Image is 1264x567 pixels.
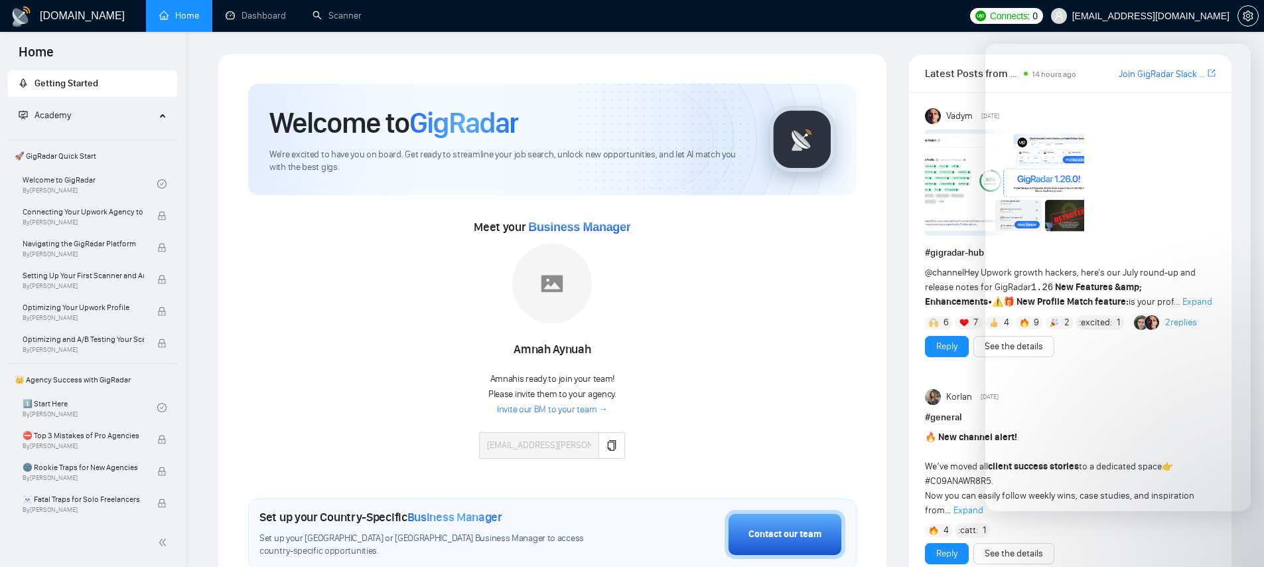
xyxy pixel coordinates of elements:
[490,373,614,384] span: Amnah is ready to join your team!
[23,169,157,199] a: Welcome to GigRadarBy[PERSON_NAME]
[925,389,941,405] img: Korlan
[925,336,969,357] button: Reply
[944,524,949,537] span: 4
[23,301,144,314] span: Optimizing Your Upwork Profile
[1238,11,1258,21] span: setting
[8,70,177,97] li: Getting Started
[23,333,144,346] span: Optimizing and A/B Testing Your Scanner for Better Results
[925,108,941,124] img: Vadym
[1032,9,1038,23] span: 0
[157,467,167,476] span: lock
[1219,522,1251,554] iframe: Intercom live chat
[975,11,986,21] img: upwork-logo.png
[936,546,957,561] a: Reply
[973,316,978,329] span: 7
[159,10,199,21] a: homeHome
[925,65,1020,82] span: Latest Posts from the GigRadar Community
[157,211,167,220] span: lock
[983,524,986,537] span: 1
[981,391,999,403] span: [DATE]
[925,267,1196,307] span: Hey Upwork growth hackers, here's our July round-up and release notes for GigRadar • is your prof...
[259,510,502,525] h1: Set up your Country-Specific
[313,10,362,21] a: searchScanner
[35,110,71,121] span: Academy
[985,44,1251,511] iframe: Intercom live chat
[23,393,157,422] a: 1️⃣ Start HereBy[PERSON_NAME]
[23,282,144,290] span: By [PERSON_NAME]
[606,440,617,451] span: copy
[23,493,144,506] span: ☠️ Fatal Traps for Solo Freelancers
[925,246,1216,260] h1: # gigradar-hub
[938,432,1017,443] strong: New channel alert!
[1054,11,1064,21] span: user
[512,244,592,323] img: placeholder.png
[157,307,167,316] span: lock
[157,499,167,508] span: lock
[1237,5,1259,27] button: setting
[973,543,1054,564] button: See the details
[1237,11,1259,21] a: setting
[479,339,625,361] div: Amnah Aynuah
[946,109,973,123] span: Vadym
[9,143,176,169] span: 🚀 GigRadar Quick Start
[959,318,969,327] img: ❤️
[19,110,71,121] span: Academy
[23,474,144,482] span: By [PERSON_NAME]
[769,106,835,173] img: gigradar-logo.png
[157,403,167,412] span: check-circle
[944,316,949,329] span: 6
[953,505,983,516] span: Expand
[925,432,1194,516] span: We’ve moved all to a dedicated space . Now you can easily follow weekly wins, case studies, and i...
[925,267,964,278] span: @channel
[474,220,630,234] span: Meet your
[269,105,518,141] h1: Welcome to
[925,543,969,564] button: Reply
[157,179,167,189] span: check-circle
[407,510,502,525] span: Business Manager
[929,318,938,327] img: 🙌
[8,42,64,70] span: Home
[23,218,144,226] span: By [PERSON_NAME]
[528,220,630,234] span: Business Manager
[23,461,144,474] span: 🌚 Rookie Traps for New Agencies
[157,339,167,348] span: lock
[269,149,748,174] span: We're excited to have you on board. Get ready to streamline your job search, unlock new opportuni...
[157,275,167,284] span: lock
[925,475,991,487] span: #C09ANAWR8R5
[23,429,144,442] span: ⛔ Top 3 Mistakes of Pro Agencies
[946,390,972,404] span: Korlan
[158,536,171,549] span: double-left
[23,237,144,250] span: Navigating the GigRadar Platform
[985,339,1043,354] a: See the details
[725,510,845,559] button: Contact our team
[925,410,1216,425] h1: # general
[598,432,625,459] button: copy
[990,9,1030,23] span: Connects:
[973,336,1054,357] button: See the details
[929,526,938,535] img: 🔥
[936,339,957,354] a: Reply
[23,442,144,450] span: By [PERSON_NAME]
[157,243,167,252] span: lock
[19,110,28,120] span: fund-projection-screen
[259,532,611,558] span: Set up your [GEOGRAPHIC_DATA] or [GEOGRAPHIC_DATA] Business Manager to access country-specific op...
[958,523,978,538] span: :catt:
[9,366,176,393] span: 👑 Agency Success with GigRadar
[23,250,144,258] span: By [PERSON_NAME]
[226,10,286,21] a: dashboardDashboard
[409,105,518,141] span: GigRadar
[748,527,821,542] div: Contact our team
[19,78,28,88] span: rocket
[35,78,98,89] span: Getting Started
[981,110,999,122] span: [DATE]
[985,546,1043,561] a: See the details
[497,404,608,416] a: Invite our BM to your team →
[23,314,144,322] span: By [PERSON_NAME]
[157,435,167,444] span: lock
[23,269,144,282] span: Setting Up Your First Scanner and Auto-Bidder
[23,506,144,514] span: By [PERSON_NAME]
[23,346,144,354] span: By [PERSON_NAME]
[488,388,616,400] span: Please invite them to your agency.
[11,6,32,27] img: logo
[23,205,144,218] span: Connecting Your Upwork Agency to GigRadar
